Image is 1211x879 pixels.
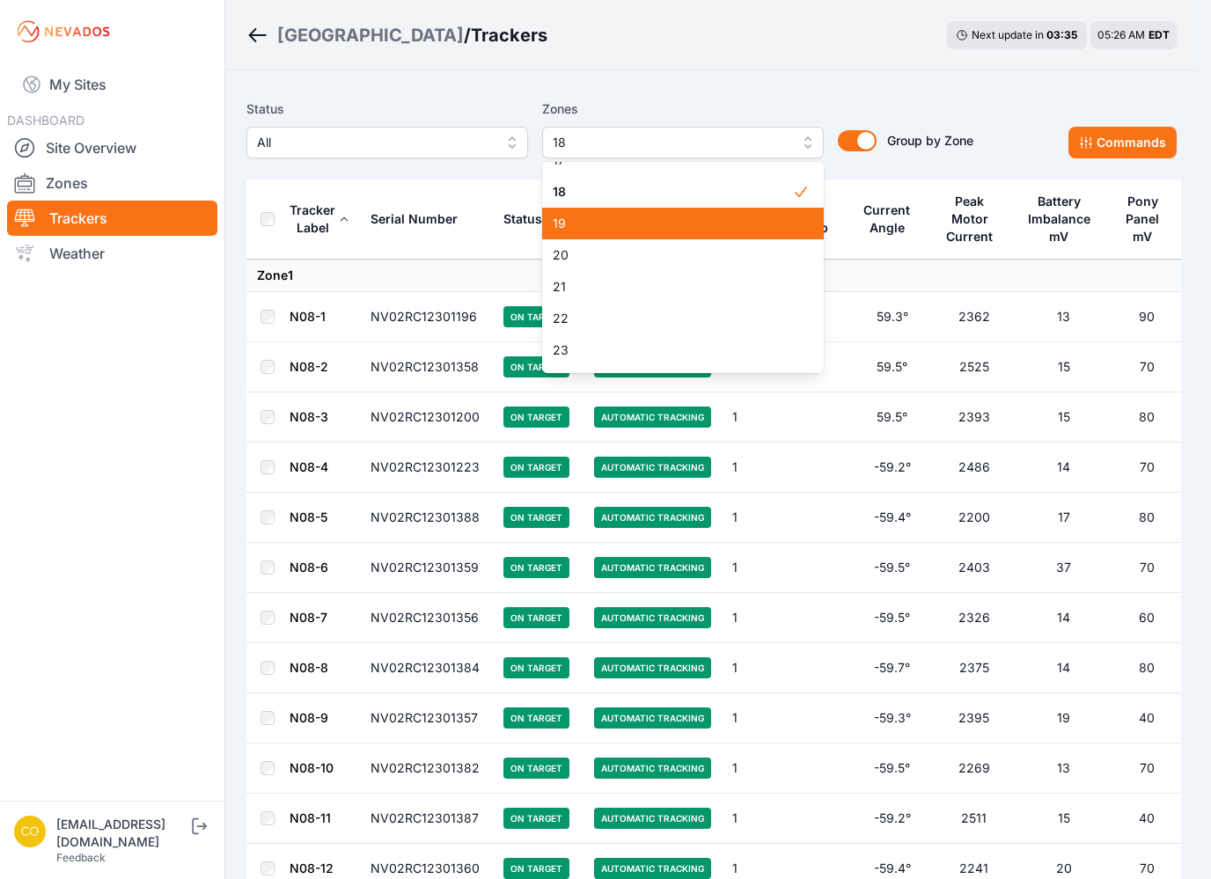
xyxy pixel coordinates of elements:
[553,215,792,232] span: 19
[553,183,792,201] span: 18
[542,162,824,373] div: 18
[553,246,792,264] span: 20
[553,341,792,359] span: 23
[542,127,824,158] button: 18
[553,310,792,327] span: 22
[553,132,789,153] span: 18
[553,278,792,296] span: 21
